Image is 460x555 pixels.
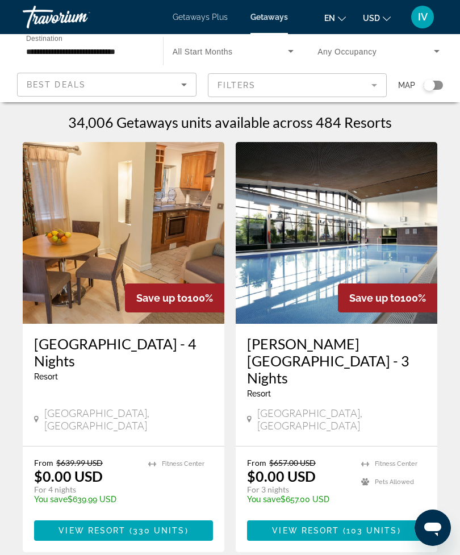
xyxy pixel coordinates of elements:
[247,520,426,541] button: View Resort(103 units)
[247,468,316,485] p: $0.00 USD
[27,80,86,89] span: Best Deals
[23,2,136,32] a: Travorium
[272,526,339,535] span: View Resort
[247,495,350,504] p: $657.00 USD
[133,526,185,535] span: 330 units
[173,12,228,22] a: Getaways Plus
[34,520,213,541] button: View Resort(330 units)
[236,142,437,324] img: 0324O01X.jpg
[125,283,224,312] div: 100%
[68,114,392,131] h1: 34,006 Getaways units available across 484 Resorts
[247,389,271,398] span: Resort
[375,460,417,468] span: Fitness Center
[408,5,437,29] button: User Menu
[339,526,400,535] span: ( )
[208,73,387,98] button: Filter
[375,478,414,486] span: Pets Allowed
[58,526,126,535] span: View Resort
[34,372,58,381] span: Resort
[34,495,68,504] span: You save
[269,458,316,468] span: $657.00 USD
[247,458,266,468] span: From
[250,12,288,22] a: Getaways
[317,47,377,56] span: Any Occupancy
[363,10,391,26] button: Change currency
[324,10,346,26] button: Change language
[398,77,415,93] span: Map
[136,292,187,304] span: Save up to
[34,485,137,495] p: For 4 nights
[415,510,451,546] iframe: Button to launch messaging window
[34,468,103,485] p: $0.00 USD
[349,292,400,304] span: Save up to
[338,283,437,312] div: 100%
[324,14,335,23] span: en
[56,458,103,468] span: $639.99 USD
[34,495,137,504] p: $639.99 USD
[247,335,426,386] a: [PERSON_NAME][GEOGRAPHIC_DATA] - 3 Nights
[346,526,398,535] span: 103 units
[173,47,233,56] span: All Start Months
[34,335,213,369] a: [GEOGRAPHIC_DATA] - 4 Nights
[247,495,281,504] span: You save
[363,14,380,23] span: USD
[44,407,213,432] span: [GEOGRAPHIC_DATA], [GEOGRAPHIC_DATA]
[162,460,204,468] span: Fitness Center
[257,407,426,432] span: [GEOGRAPHIC_DATA], [GEOGRAPHIC_DATA]
[26,35,62,42] span: Destination
[418,11,428,23] span: IV
[34,458,53,468] span: From
[247,485,350,495] p: For 3 nights
[126,526,188,535] span: ( )
[27,78,187,91] mat-select: Sort by
[23,142,224,324] img: 1916I01X.jpg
